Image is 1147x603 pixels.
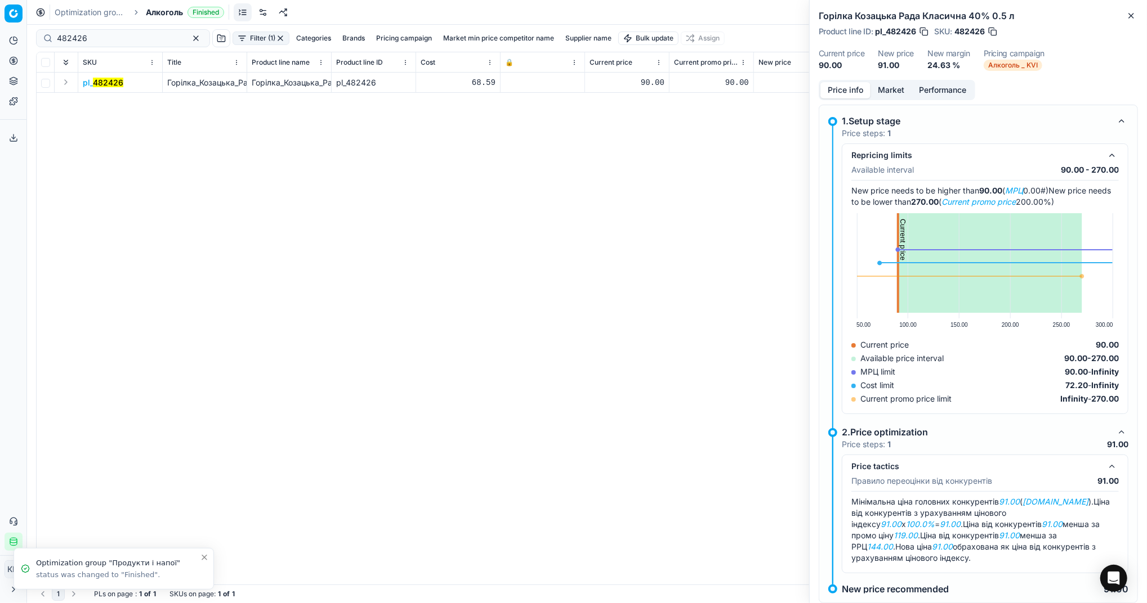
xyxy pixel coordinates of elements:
[842,439,891,450] p: Price steps:
[372,31,436,45] button: Pricing campaign
[1065,380,1119,391] div: -
[1060,394,1088,403] strong: Infinity
[232,589,235,598] strong: 1
[59,75,73,89] button: Expand
[218,589,221,598] strong: 1
[146,7,224,18] span: АлкогольFinished
[851,461,1101,472] div: Price tactics
[954,26,985,37] span: 482426
[5,560,23,578] button: КM
[758,58,791,67] span: New price
[856,322,871,328] text: 50.00
[252,77,327,88] div: Горілка_Козацька_Рада_Класична_40%_0.5_л
[851,393,952,404] div: Current promo price limit
[139,589,142,598] strong: 1
[851,497,1094,506] span: Мінімальна ціна головних конкурентів ( ).
[590,58,632,67] span: Current price
[842,584,949,593] p: New price recommended
[1096,340,1119,349] strong: 90.00
[887,439,891,449] strong: 1
[851,353,944,364] div: Available price interval
[1005,186,1023,195] em: МРЦ
[887,128,891,138] strong: 1
[758,77,833,88] div: 91.00
[842,425,1110,439] div: 2.Price optimization
[940,519,961,529] em: 91.00
[851,519,1100,540] span: Ціна від конкурентів менша за промо ціну .
[842,128,891,139] p: Price steps:
[5,561,22,578] span: КM
[819,9,1138,22] h2: Горілка Козацька Рада Класична 40% 0.5 л
[336,77,411,88] div: pl_482426
[618,31,679,45] button: Bulk update
[819,28,873,35] span: Product line ID :
[820,82,871,98] button: Price info
[1097,475,1119,487] p: 91.00
[36,587,81,601] nav: pagination
[1065,380,1088,390] strong: 72.20
[851,542,1096,562] span: Нова ціна обрахована як ціна від конкурентів з урахуванням цінового індексу.
[871,82,912,98] button: Market
[934,28,952,35] span: SKU :
[927,49,970,57] dt: New margin
[1064,353,1091,363] strong: 90.00 -
[59,56,73,69] button: Expand all
[233,31,289,45] button: Filter (1)
[984,60,1042,71] span: Алкоголь _ KVI
[57,33,180,44] input: Search by SKU or title
[144,589,151,598] strong: of
[927,60,970,71] dd: 24.63 %
[999,530,1020,540] em: 91.00
[941,197,1016,206] em: Current promo price
[950,322,968,328] text: 150.00
[1002,322,1019,328] text: 200.00
[146,7,183,18] span: Алкоголь
[153,589,156,598] strong: 1
[878,49,914,57] dt: New price
[851,366,895,377] div: МРЦ limit
[167,58,181,67] span: Title
[36,587,50,601] button: Go to previous page
[1061,164,1119,175] p: 90.00 - 270.00
[1023,497,1088,506] em: [DOMAIN_NAME]
[1091,394,1119,403] strong: 270.00
[842,114,1110,128] div: 1.Setup stage
[1065,366,1119,377] div: -
[55,7,224,18] nav: breadcrumb
[851,530,1057,551] span: Ціна від конкурентів менша за РРЦ .
[36,557,200,569] div: Optimization group "Продукти і напої"
[674,77,749,88] div: 90.00
[36,570,200,580] div: status was changed to "Finished".
[851,164,914,175] p: Available interval
[590,77,664,88] div: 90.00
[867,542,893,551] em: 144.00
[851,150,1101,161] div: Repricing limits
[819,60,864,71] dd: 90.00
[912,82,974,98] button: Performance
[421,77,496,88] div: 68.59
[1042,519,1063,529] em: 91.00
[1104,584,1128,593] p: 91.00
[881,519,901,529] em: 91.00
[851,339,909,350] div: Current price
[1100,565,1127,592] div: Open Intercom Messenger
[1091,367,1119,376] strong: Infinity
[439,31,559,45] button: Market min price competitor name
[979,186,1002,195] strong: 90.00
[252,58,310,67] span: Product line name
[188,7,224,18] span: Finished
[894,530,918,540] em: 119.00
[336,58,383,67] span: Product line ID
[198,551,211,564] button: Close toast
[94,589,156,598] div: :
[1107,439,1128,450] p: 91.00
[561,31,616,45] button: Supplier name
[93,78,123,87] mark: 482426
[83,77,123,88] button: pl_482426
[338,31,369,45] button: Brands
[878,60,914,71] dd: 91.00
[851,475,992,487] p: Правило переоцінки від конкурентів
[999,497,1020,506] em: 91.00
[1091,380,1119,390] strong: Infinity
[851,186,1048,195] span: New price needs to be higher than ( 0.00#)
